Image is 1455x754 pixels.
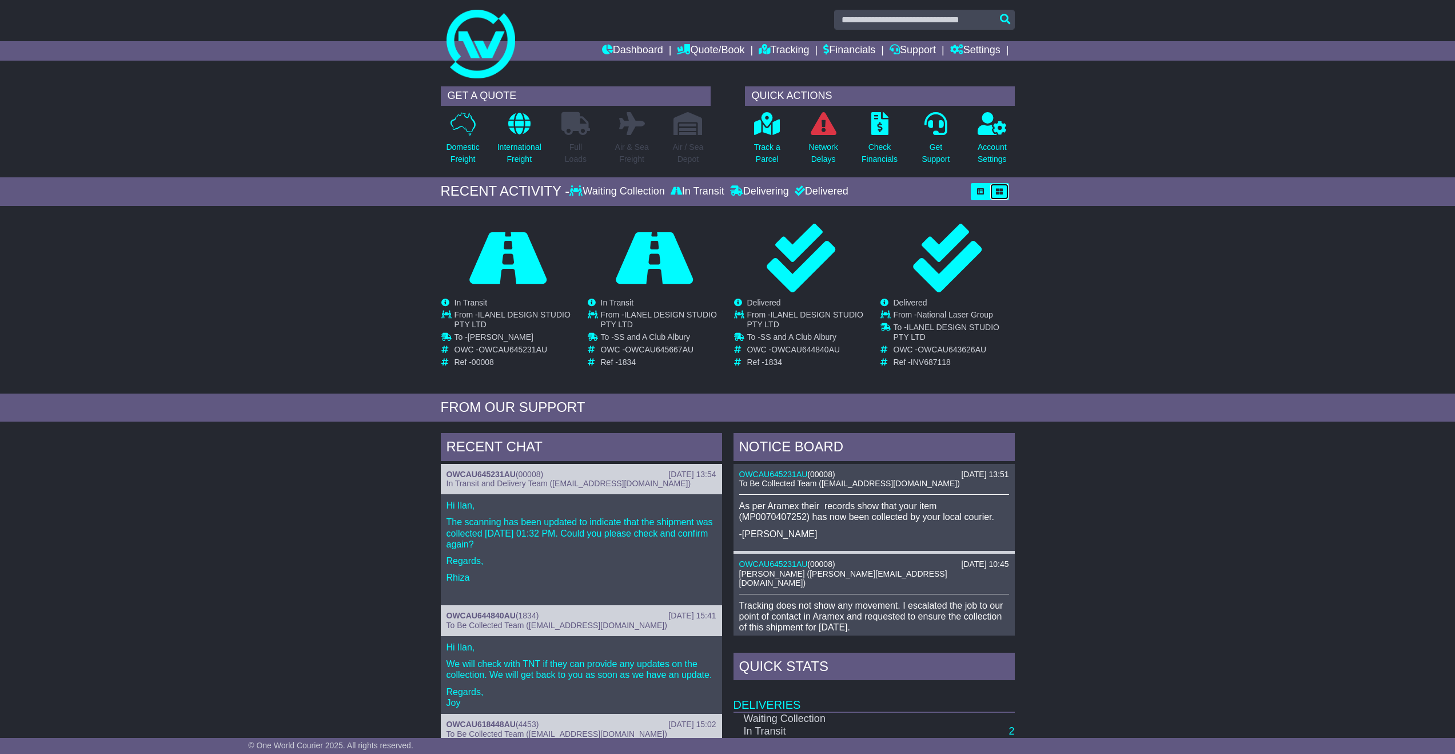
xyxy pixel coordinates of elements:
[668,720,716,729] div: [DATE] 15:02
[792,185,848,198] div: Delivered
[447,611,716,621] div: ( )
[673,141,704,165] p: Air / Sea Depot
[455,298,488,307] span: In Transit
[447,642,716,653] p: Hi Ilan,
[978,141,1007,165] p: Account Settings
[601,310,721,332] td: From -
[447,621,667,630] span: To Be Collected Team ([EMAIL_ADDRESS][DOMAIN_NAME])
[739,501,1009,522] p: As per Aramex their records show that your item (MP0070407252) has now been collected by your loc...
[468,332,533,342] span: [PERSON_NAME]
[894,358,1014,367] td: Ref -
[601,332,721,345] td: To -
[894,310,1014,323] td: From -
[747,358,868,367] td: Ref -
[618,358,636,367] span: 1834
[447,729,667,739] span: To Be Collected Team ([EMAIL_ADDRESS][DOMAIN_NAME])
[602,41,663,61] a: Dashboard
[950,41,1000,61] a: Settings
[734,433,1015,464] div: NOTICE BOARD
[447,470,716,479] div: ( )
[739,569,947,588] span: [PERSON_NAME] ([PERSON_NAME][EMAIL_ADDRESS][DOMAIN_NAME])
[447,658,716,680] p: We will check with TNT if they can provide any updates on the collection. We will get back to you...
[561,141,590,165] p: Full Loads
[823,41,875,61] a: Financials
[739,559,808,569] a: OWCAU645231AU
[519,611,536,620] span: 1834
[739,479,960,488] span: To Be Collected Team ([EMAIL_ADDRESS][DOMAIN_NAME])
[1008,725,1014,737] a: 2
[764,358,782,367] span: 1834
[519,470,541,479] span: 00008
[894,345,1014,358] td: OWC -
[447,720,516,729] a: OWCAU618448AU
[739,470,1009,479] div: ( )
[739,529,1009,539] p: -[PERSON_NAME]
[917,310,993,319] span: National Laser Group
[497,141,541,165] p: International Freight
[754,112,781,172] a: Track aParcel
[734,712,911,725] td: Waiting Collection
[601,358,721,367] td: Ref -
[747,310,863,329] span: ILANEL DESIGN STUDIO PTY LTD
[759,41,809,61] a: Tracking
[747,332,868,345] td: To -
[441,183,570,200] div: RECENT ACTIVITY -
[569,185,667,198] div: Waiting Collection
[447,572,716,583] p: Rhiza
[447,470,516,479] a: OWCAU645231AU
[455,358,575,367] td: Ref -
[677,41,744,61] a: Quote/Book
[601,298,634,307] span: In Transit
[447,720,716,729] div: ( )
[441,433,722,464] div: RECENT CHAT
[447,517,716,550] p: The scanning has been updated to indicate that the shipment was collected [DATE] 01:32 PM. Could ...
[861,112,898,172] a: CheckFinancials
[922,141,950,165] p: Get Support
[441,86,711,106] div: GET A QUOTE
[447,479,691,488] span: In Transit and Delivery Team ([EMAIL_ADDRESS][DOMAIN_NAME])
[447,611,516,620] a: OWCAU644840AU
[497,112,542,172] a: InternationalFreight
[921,112,950,172] a: GetSupport
[808,112,838,172] a: NetworkDelays
[472,358,494,367] span: 00008
[808,141,838,165] p: Network Delays
[894,323,999,342] span: ILANEL DESIGN STUDIO PTY LTD
[745,86,1015,106] div: QUICK ACTIONS
[519,720,536,729] span: 4453
[739,470,808,479] a: OWCAU645231AU
[447,555,716,566] p: Regards,
[668,185,727,198] div: In Transit
[447,686,716,708] p: Regards, Joy
[455,345,575,358] td: OWC -
[734,725,911,738] td: In Transit
[890,41,936,61] a: Support
[754,141,780,165] p: Track a Parcel
[614,332,690,342] span: SS and A Club Albury
[911,358,951,367] span: INV687118
[961,559,1008,569] div: [DATE] 10:45
[479,345,547,354] span: OWCAU645231AU
[668,611,716,621] div: [DATE] 15:41
[734,653,1015,684] div: Quick Stats
[894,298,927,307] span: Delivered
[445,112,480,172] a: DomesticFreight
[441,399,1015,416] div: FROM OUR SUPPORT
[625,345,693,354] span: OWCAU645667AU
[894,323,1014,345] td: To -
[810,470,832,479] span: 00008
[447,500,716,511] p: Hi Ilan,
[747,298,781,307] span: Delivered
[961,470,1008,479] div: [DATE] 13:51
[455,332,575,345] td: To -
[668,470,716,479] div: [DATE] 13:54
[455,310,575,332] td: From -
[747,345,868,358] td: OWC -
[727,185,792,198] div: Delivering
[760,332,836,342] span: SS and A Club Albury
[615,141,649,165] p: Air & Sea Freight
[248,741,413,750] span: © One World Courier 2025. All rights reserved.
[739,559,1009,569] div: ( )
[810,559,832,569] span: 00008
[455,310,571,329] span: ILANEL DESIGN STUDIO PTY LTD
